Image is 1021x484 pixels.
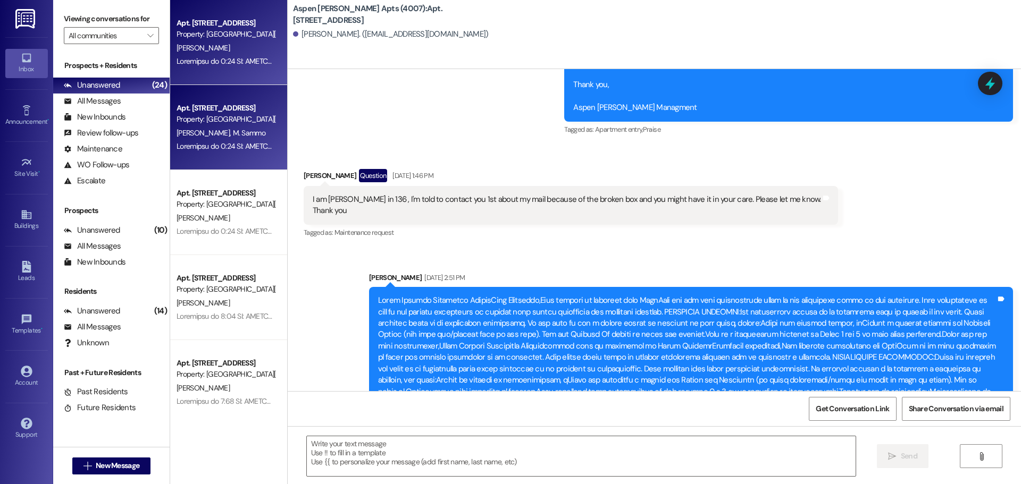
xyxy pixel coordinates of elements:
i:  [977,452,985,461]
a: Site Visit • [5,154,48,182]
a: Buildings [5,206,48,234]
div: New Inbounds [64,112,125,123]
i:  [83,462,91,470]
a: Inbox [5,49,48,78]
div: All Messages [64,321,121,333]
div: Apt. [STREET_ADDRESS] [177,18,275,29]
div: Review follow-ups [64,128,138,139]
div: Apt. [STREET_ADDRESS] [177,273,275,284]
div: Residents [53,286,170,297]
div: (10) [152,222,170,239]
span: • [47,116,49,124]
span: M. Sammo [232,128,265,138]
span: [PERSON_NAME] [177,383,230,393]
a: Support [5,414,48,443]
div: Lorem Ipsumdo Sitametco AdipisCing Elitseddo,Eius tempori ut laboreet dolo MagnAali eni adm veni ... [378,295,996,409]
b: Aspen [PERSON_NAME] Apts (4007): Apt. [STREET_ADDRESS] [293,3,506,26]
i:  [888,452,896,461]
div: I am [PERSON_NAME] in 136 , I'm told to contact you 1st about my mail because of the broken box a... [313,194,821,217]
div: [PERSON_NAME]. ([EMAIL_ADDRESS][DOMAIN_NAME]) [293,29,489,40]
img: ResiDesk Logo [15,9,37,29]
button: Send [877,444,928,468]
div: All Messages [64,96,121,107]
div: [DATE] 1:46 PM [390,170,433,181]
div: Apt. [STREET_ADDRESS] [177,103,275,114]
span: [PERSON_NAME] [177,298,230,308]
div: (14) [152,303,170,319]
div: (24) [149,77,170,94]
div: Unanswered [64,225,120,236]
div: Maintenance [64,143,122,155]
div: Prospects [53,205,170,216]
div: New Inbounds [64,257,125,268]
div: Apt. [STREET_ADDRESS] [177,358,275,369]
div: Prospects + Residents [53,60,170,71]
span: New Message [96,460,139,471]
span: Apartment entry , [595,125,643,134]
div: Property: [GEOGRAPHIC_DATA][PERSON_NAME] (4007) [177,284,275,295]
div: Unknown [64,337,109,349]
div: Property: [GEOGRAPHIC_DATA][PERSON_NAME] (4007) [177,29,275,40]
span: Maintenance request [334,228,394,237]
a: Templates • [5,310,48,339]
div: Question [359,169,387,182]
button: New Message [72,457,151,474]
div: Past Residents [64,386,128,397]
div: Unanswered [64,305,120,317]
span: Praise [643,125,660,134]
div: Tagged as: [304,225,838,240]
span: [PERSON_NAME] [177,213,230,223]
span: • [38,168,40,176]
input: All communities [69,27,142,44]
div: Tagged as: [564,122,1013,137]
div: Escalate [64,175,105,186]
div: WO Follow-ups [64,159,129,171]
a: Leads [5,258,48,286]
span: Share Conversation via email [909,403,1003,414]
label: Viewing conversations for [64,11,159,27]
a: Account [5,362,48,391]
div: Property: [GEOGRAPHIC_DATA][PERSON_NAME] (4007) [177,199,275,210]
div: Unanswered [64,80,120,91]
button: Share Conversation via email [902,397,1010,421]
span: [PERSON_NAME] [177,43,230,53]
button: Get Conversation Link [809,397,896,421]
span: [PERSON_NAME] [177,128,233,138]
div: Future Residents [64,402,136,413]
div: [DATE] 2:51 PM [422,272,465,283]
div: Apt. [STREET_ADDRESS] [177,188,275,199]
div: Property: [GEOGRAPHIC_DATA][PERSON_NAME] (4007) [177,369,275,380]
span: • [41,325,43,333]
div: Past + Future Residents [53,367,170,378]
span: Send [901,451,917,462]
div: All Messages [64,241,121,252]
div: Property: [GEOGRAPHIC_DATA][PERSON_NAME] (4007) [177,114,275,125]
div: [PERSON_NAME] [304,169,838,186]
div: [PERSON_NAME] [369,272,1013,287]
i:  [147,31,153,40]
span: Get Conversation Link [816,403,889,414]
